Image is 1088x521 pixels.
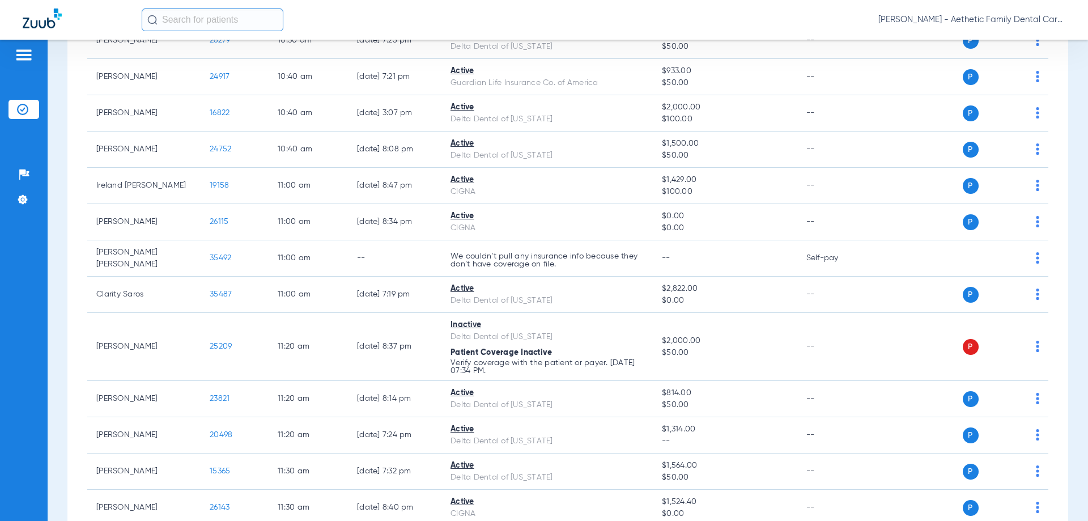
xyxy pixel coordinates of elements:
[1036,429,1039,440] img: group-dot-blue.svg
[662,77,788,89] span: $50.00
[450,508,644,520] div: CIGNA
[210,254,231,262] span: 35492
[348,59,441,95] td: [DATE] 7:21 PM
[662,423,788,435] span: $1,314.00
[210,36,230,44] span: 26279
[210,290,232,298] span: 35487
[963,339,979,355] span: P
[797,417,874,454] td: --
[1036,252,1039,264] img: group-dot-blue.svg
[348,240,441,277] td: --
[450,65,644,77] div: Active
[348,454,441,490] td: [DATE] 7:32 PM
[450,222,644,234] div: CIGNA
[1036,289,1039,300] img: group-dot-blue.svg
[348,313,441,381] td: [DATE] 8:37 PM
[269,277,348,313] td: 11:00 AM
[662,496,788,508] span: $1,524.40
[662,222,788,234] span: $0.00
[797,132,874,168] td: --
[963,69,979,85] span: P
[797,313,874,381] td: --
[662,101,788,113] span: $2,000.00
[87,277,201,313] td: Clarity Saros
[1036,465,1039,477] img: group-dot-blue.svg
[348,95,441,132] td: [DATE] 3:07 PM
[450,283,644,295] div: Active
[142,9,283,31] input: Search for patients
[450,174,644,186] div: Active
[963,391,979,407] span: P
[87,454,201,490] td: [PERSON_NAME]
[269,313,348,381] td: 11:20 AM
[87,381,201,417] td: [PERSON_NAME]
[1036,393,1039,404] img: group-dot-blue.svg
[450,349,552,357] span: Patient Coverage Inactive
[662,65,788,77] span: $933.00
[662,460,788,472] span: $1,564.00
[450,472,644,484] div: Delta Dental of [US_STATE]
[662,41,788,53] span: $50.00
[15,48,33,62] img: hamburger-icon
[210,218,228,226] span: 26115
[797,23,874,59] td: --
[23,9,62,28] img: Zuub Logo
[662,113,788,125] span: $100.00
[797,95,874,132] td: --
[662,186,788,198] span: $100.00
[662,399,788,411] span: $50.00
[963,214,979,230] span: P
[450,150,644,162] div: Delta Dental of [US_STATE]
[269,95,348,132] td: 10:40 AM
[797,277,874,313] td: --
[348,168,441,204] td: [DATE] 8:47 PM
[269,381,348,417] td: 11:20 AM
[450,101,644,113] div: Active
[797,168,874,204] td: --
[662,138,788,150] span: $1,500.00
[348,277,441,313] td: [DATE] 7:19 PM
[450,210,644,222] div: Active
[450,387,644,399] div: Active
[963,464,979,480] span: P
[450,435,644,447] div: Delta Dental of [US_STATE]
[662,174,788,186] span: $1,429.00
[87,23,201,59] td: [PERSON_NAME]
[662,254,670,262] span: --
[1036,71,1039,82] img: group-dot-blue.svg
[348,417,441,454] td: [DATE] 7:24 PM
[87,168,201,204] td: Ireland [PERSON_NAME]
[963,427,979,443] span: P
[348,23,441,59] td: [DATE] 7:25 PM
[210,342,232,350] span: 25209
[450,460,644,472] div: Active
[662,472,788,484] span: $50.00
[662,335,788,347] span: $2,000.00
[662,347,788,359] span: $50.00
[963,178,979,194] span: P
[450,295,644,307] div: Delta Dental of [US_STATE]
[662,387,788,399] span: $814.00
[450,423,644,435] div: Active
[878,14,1065,26] span: [PERSON_NAME] - Aethetic Family Dental Care ([GEOGRAPHIC_DATA])
[269,454,348,490] td: 11:30 AM
[450,138,644,150] div: Active
[450,331,644,343] div: Delta Dental of [US_STATE]
[1031,467,1088,521] iframe: Chat Widget
[662,295,788,307] span: $0.00
[1036,216,1039,227] img: group-dot-blue.svg
[963,287,979,303] span: P
[1036,143,1039,155] img: group-dot-blue.svg
[269,23,348,59] td: 10:30 AM
[269,204,348,240] td: 11:00 AM
[797,59,874,95] td: --
[797,381,874,417] td: --
[269,59,348,95] td: 10:40 AM
[87,59,201,95] td: [PERSON_NAME]
[210,467,230,475] span: 15365
[87,132,201,168] td: [PERSON_NAME]
[450,359,644,375] p: Verify coverage with the patient or payer. [DATE] 07:34 PM.
[450,41,644,53] div: Delta Dental of [US_STATE]
[210,109,229,117] span: 16822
